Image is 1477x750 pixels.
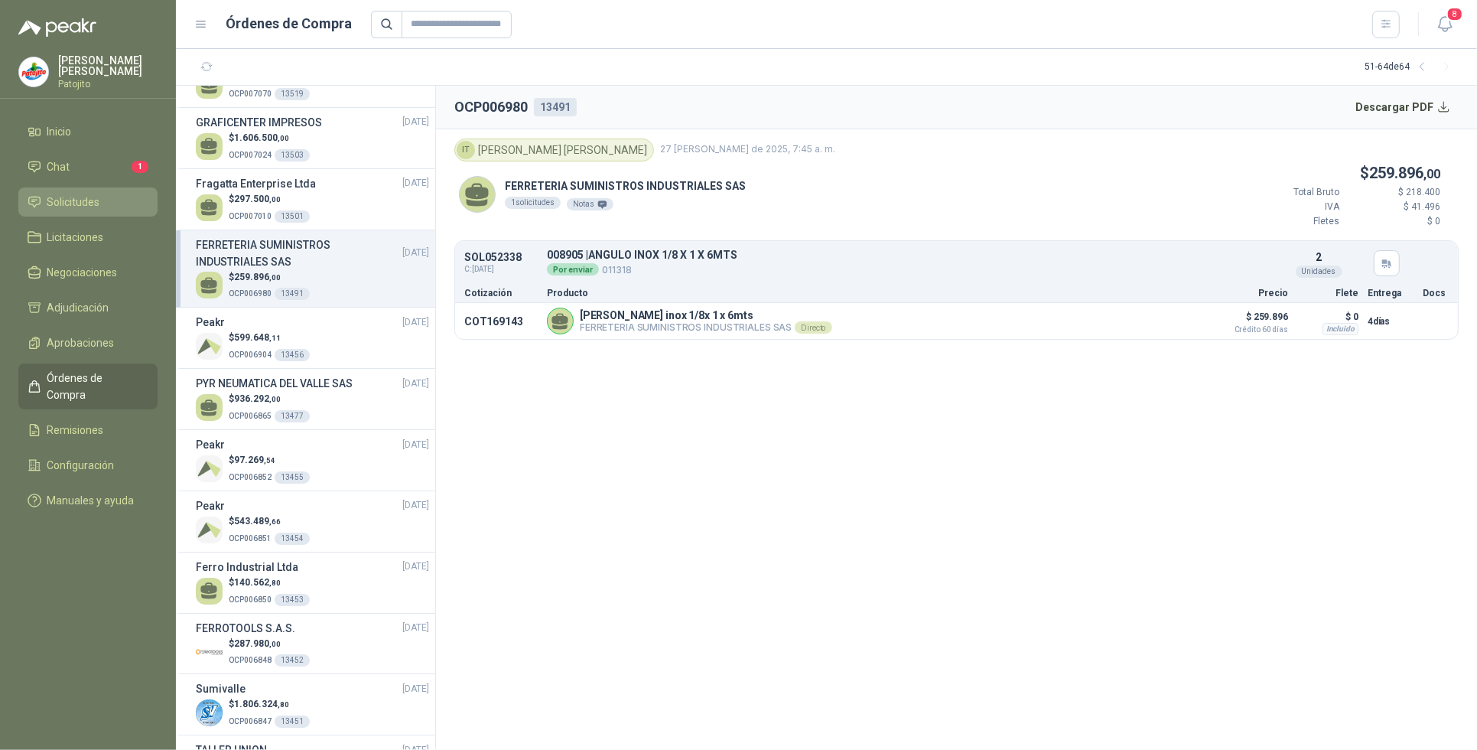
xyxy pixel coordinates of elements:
a: Adjudicación [18,293,158,322]
div: Incluido [1322,323,1358,335]
div: 13503 [275,149,310,161]
span: ,00 [269,195,281,204]
a: Ferro Industrial Ltda[DATE] $140.562,80OCP00685013453 [196,559,429,607]
span: Aprobaciones [47,334,115,351]
span: ,66 [269,517,281,526]
div: 13477 [275,410,310,422]
p: [PERSON_NAME] [PERSON_NAME] [58,55,158,77]
span: OCP006865 [229,412,272,420]
p: $ [229,131,310,145]
p: 008905 | ANGULO INOX 1/8 X 1 X 6MTS [547,249,737,261]
p: Precio [1212,289,1288,298]
p: $ [229,453,310,468]
p: Entrega [1368,289,1414,298]
p: $ [229,192,310,207]
span: Adjudicación [47,299,109,316]
img: Company Logo [19,57,48,86]
img: Company Logo [196,517,223,543]
span: OCP006847 [229,717,272,726]
a: Remisiones [18,416,158,445]
img: Company Logo [196,699,223,726]
p: $ [1248,161,1440,185]
p: [PERSON_NAME] inox 1/8x 1 x 6mts [580,309,832,321]
a: Negociaciones [18,258,158,287]
span: ,00 [269,273,281,282]
span: 27 [PERSON_NAME] de 2025, 7:45 a. m. [660,142,835,157]
p: Fletes [1248,214,1339,229]
span: ,00 [1423,167,1440,181]
p: Total Bruto [1248,185,1339,200]
p: $ 0 [1348,214,1440,229]
div: 13452 [275,654,310,667]
div: [PERSON_NAME] [PERSON_NAME] [454,139,654,161]
span: 140.562 [234,577,281,588]
p: 4 días [1368,312,1414,331]
h3: GRAFICENTER IMPRESOS [196,114,322,131]
button: Descargar PDF [1348,92,1459,122]
span: OCP006850 [229,595,272,604]
a: PYR NEUMATICA DEL VALLE SAS[DATE] $936.292,00OCP00686513477 [196,375,429,423]
p: Docs [1423,289,1449,298]
h3: FERROTOOLS S.A.S. [196,620,295,637]
p: $ [229,392,310,406]
p: $ 259.896 [1212,308,1288,334]
span: [DATE] [402,315,429,330]
span: Remisiones [47,422,104,439]
a: Manuales y ayuda [18,486,158,515]
p: Cotización [464,289,538,298]
h1: Órdenes de Compra [226,13,353,34]
a: GRAFICENTER IMPRESOS[DATE] $1.606.500,00OCP00702413503 [196,114,429,162]
p: $ 41.496 [1348,200,1440,214]
h3: Fragatta Enterprise Ltda [196,175,316,192]
span: [DATE] [402,115,429,129]
span: 287.980 [234,638,281,649]
p: $ 218.400 [1348,185,1440,200]
p: $ [229,576,310,590]
p: $ [229,270,310,285]
span: ,11 [269,334,281,342]
div: 13456 [275,349,310,361]
span: Licitaciones [47,229,104,246]
p: 2 [1316,249,1322,266]
span: OCP006851 [229,534,272,543]
img: Company Logo [196,333,223,360]
span: [DATE] [402,176,429,191]
span: 543.489 [234,516,281,527]
span: [DATE] [402,246,429,260]
span: 97.269 [234,455,275,465]
a: FERROTOOLS S.A.S.[DATE] Company Logo$287.980,00OCP00684813452 [196,620,429,668]
h3: Ferro Industrial Ltda [196,559,298,576]
div: Directo [795,321,831,334]
span: 1.606.500 [234,132,289,143]
div: IT [457,141,475,159]
a: Fragatta Enterprise Ltda[DATE] $297.500,00OCP00701013501 [196,175,429,223]
p: Patojito [58,80,158,89]
span: OCP007070 [229,90,272,98]
div: 13455 [275,471,310,484]
span: Crédito 60 días [1212,326,1288,334]
span: [DATE] [402,377,429,391]
span: 599.648 [234,332,281,343]
span: Manuales y ayuda [47,492,135,509]
a: Aprobaciones [18,328,158,357]
a: FERRETERIA SUMINISTROS INDUSTRIALES SAS[DATE] $259.896,00OCP00698013491 [196,236,429,302]
p: $ [229,514,310,529]
span: [DATE] [402,621,429,635]
h3: Sumivalle [196,680,246,697]
span: Órdenes de Compra [47,370,143,403]
h3: PYR NEUMATICA DEL VALLE SAS [196,375,353,392]
p: Producto [547,289,1202,298]
span: [DATE] [402,682,429,696]
p: $ [229,331,310,345]
a: Órdenes de Compra [18,364,158,409]
img: Logo peakr [18,18,96,37]
span: ,54 [264,456,275,465]
div: 51 - 64 de 64 [1365,55,1459,80]
span: Configuración [47,457,115,474]
a: Licitaciones [18,223,158,252]
span: ,00 [278,134,289,142]
span: OCP007024 [229,151,272,159]
span: C: [DATE] [464,263,522,276]
img: Company Logo [196,455,223,482]
span: 1.806.324 [234,699,289,709]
